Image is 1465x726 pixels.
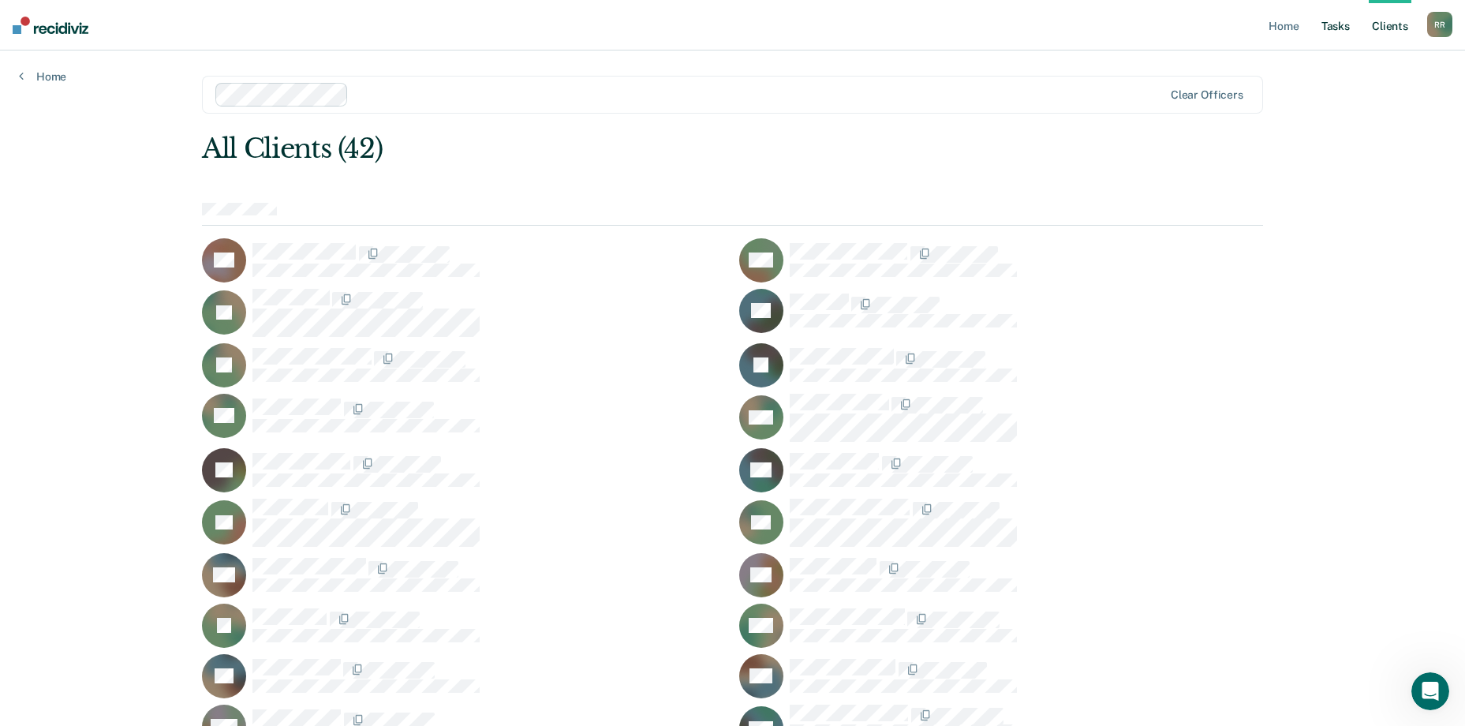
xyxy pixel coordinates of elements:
img: Recidiviz [13,17,88,34]
iframe: Intercom live chat [1411,672,1449,710]
div: R R [1427,12,1452,37]
div: Clear officers [1171,88,1243,102]
a: Home [19,69,66,84]
div: All Clients (42) [202,133,1051,165]
button: RR [1427,12,1452,37]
